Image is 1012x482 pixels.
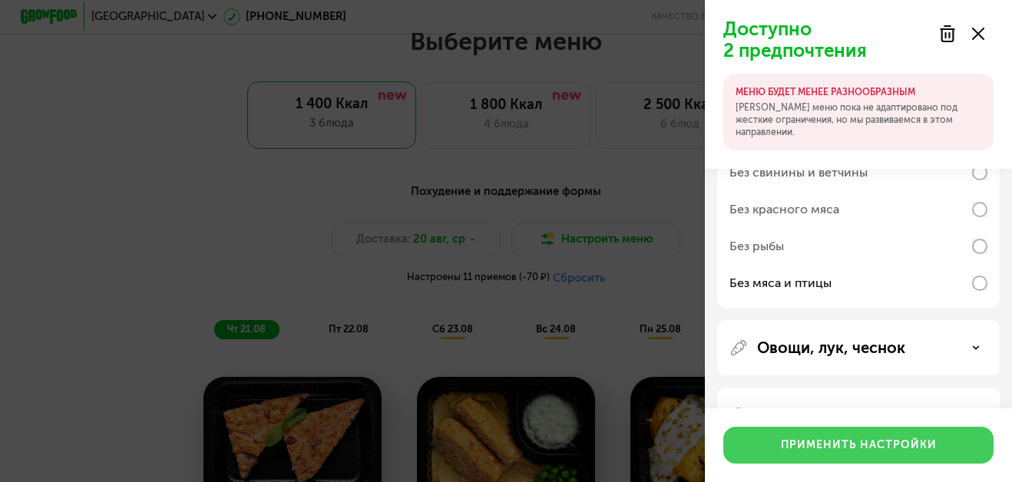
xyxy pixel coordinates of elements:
div: Без красного мяса [729,200,839,219]
div: Без свинины и ветчины [729,163,868,182]
div: Без мяса и птицы [729,274,832,292]
p: МЕНЮ БУДЕТ МЕНЕЕ РАЗНООБРАЗНЫМ [736,86,981,98]
p: Гарниры, каши [757,406,867,424]
div: Применить настройки [781,437,937,453]
div: Без рыбы [729,237,784,256]
p: Доступно 2 предпочтения [723,18,929,61]
p: [PERSON_NAME] меню пока не адаптировано под жесткие ограничения, но мы развиваемся в этом направл... [736,101,981,138]
button: Применить настройки [723,427,994,464]
p: Овощи, лук, чеснок [757,338,905,357]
